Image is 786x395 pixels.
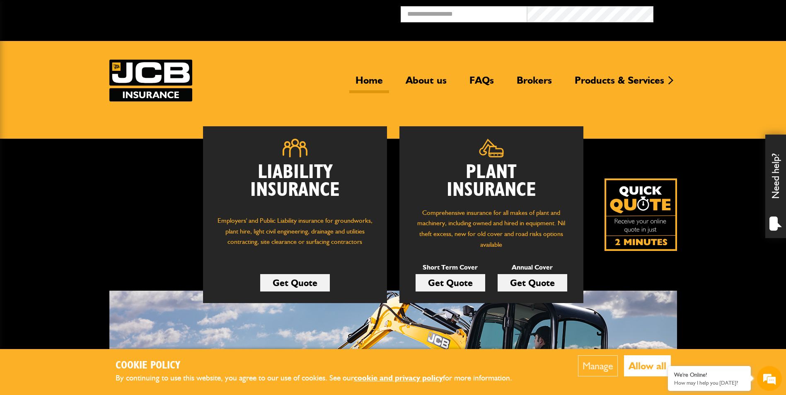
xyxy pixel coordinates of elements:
button: Allow all [624,355,671,376]
a: Get your insurance quote isn just 2-minutes [605,178,677,251]
h2: Plant Insurance [412,164,571,199]
img: JCB Insurance Services logo [109,60,192,101]
button: Manage [578,355,618,376]
div: Need help? [765,135,786,238]
p: By continuing to use this website, you agree to our use of cookies. See our for more information. [116,372,526,385]
h2: Cookie Policy [116,359,526,372]
a: Products & Services [568,74,670,93]
a: JCB Insurance Services [109,60,192,101]
p: How may I help you today? [674,380,745,386]
a: About us [399,74,453,93]
p: Employers' and Public Liability insurance for groundworks, plant hire, light civil engineering, d... [215,215,375,255]
img: Quick Quote [605,178,677,251]
button: Broker Login [653,6,780,19]
a: Home [349,74,389,93]
p: Annual Cover [498,262,567,273]
a: FAQs [463,74,500,93]
a: Get Quote [498,274,567,291]
a: Brokers [510,74,558,93]
p: Short Term Cover [416,262,485,273]
h2: Liability Insurance [215,164,375,207]
p: Comprehensive insurance for all makes of plant and machinery, including owned and hired in equipm... [412,207,571,250]
a: Get Quote [260,274,330,291]
a: cookie and privacy policy [354,373,443,383]
div: We're Online! [674,371,745,378]
a: Get Quote [416,274,485,291]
